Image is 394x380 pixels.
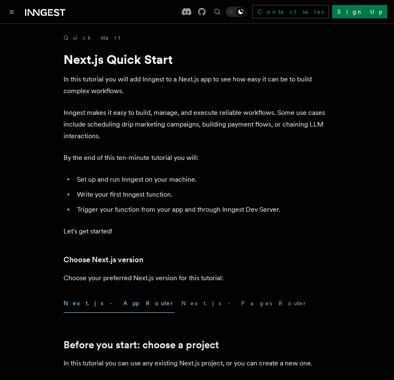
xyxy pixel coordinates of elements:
button: Find something... [212,7,222,17]
p: In this tutorial you can use any existing Next.js project, or you can create a new one. [64,357,331,369]
button: Toggle dark mode [226,7,246,17]
a: Quick start [64,33,120,42]
button: Next.js - App Router [64,294,175,313]
h1: Next.js Quick Start [64,52,331,67]
p: Choose your preferred Next.js version for this tutorial: [64,272,331,284]
p: Let's get started! [64,225,331,237]
a: Before you start: choose a project [64,339,219,351]
p: By the end of this ten-minute tutorial you will: [64,152,331,164]
button: Next.js - Pages Router [181,294,308,313]
li: Set up and run Inngest on your machine. [74,174,331,185]
p: In this tutorial you will add Inngest to a Next.js app to see how easy it can be to build complex... [64,73,331,97]
li: Trigger your function from your app and through Inngest Dev Server. [74,204,331,215]
p: Inngest makes it easy to build, manage, and execute reliable workflows. Some use cases include sc... [64,107,331,142]
a: Choose Next.js version [64,254,143,266]
li: Write your first Inngest function. [74,189,331,200]
button: Toggle navigation [7,7,17,17]
a: Contact sales [252,5,329,18]
a: Sign Up [332,5,387,18]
